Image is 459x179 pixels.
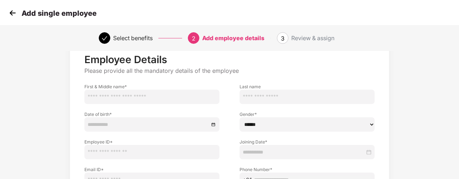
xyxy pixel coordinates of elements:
[102,36,107,41] span: check
[22,9,97,18] p: Add single employee
[202,32,264,44] div: Add employee details
[113,32,153,44] div: Select benefits
[240,111,375,117] label: Gender
[240,166,375,173] label: Phone Number
[7,8,18,18] img: svg+xml;base64,PHN2ZyB4bWxucz0iaHR0cDovL3d3dy53My5vcmcvMjAwMC9zdmciIHdpZHRoPSIzMCIgaGVpZ2h0PSIzMC...
[84,53,375,66] p: Employee Details
[281,35,284,42] span: 3
[84,166,219,173] label: Email ID
[84,139,219,145] label: Employee ID
[240,139,375,145] label: Joining Date
[84,67,375,75] p: Please provide all the mandatory details of the employee
[84,111,219,117] label: Date of birth
[240,84,375,90] label: Last name
[84,84,219,90] label: First & Middle name
[291,32,334,44] div: Review & assign
[192,35,195,42] span: 2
